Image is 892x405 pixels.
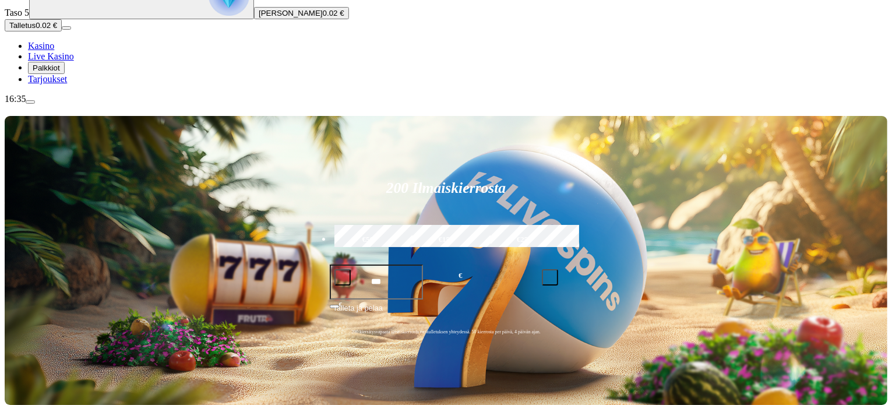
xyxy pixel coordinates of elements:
button: plus icon [542,269,558,286]
button: Talleta ja pelaa [330,302,563,324]
label: €50 [332,223,405,257]
a: Live Kasino [28,51,74,61]
span: Talletus [9,21,36,30]
button: menu [62,26,71,30]
span: Palkkiot [33,64,60,72]
span: 0.02 € [36,21,57,30]
span: € [459,270,462,281]
button: Talletusplus icon0.02 € [5,19,62,31]
label: €150 [410,223,483,257]
a: Tarjoukset [28,74,67,84]
a: Kasino [28,41,54,51]
button: Palkkiot [28,62,65,74]
button: minus icon [334,269,351,286]
button: [PERSON_NAME]0.02 € [254,7,349,19]
label: €250 [488,223,561,257]
span: € [339,301,343,308]
span: 0.02 € [323,9,344,17]
span: Taso 5 [5,8,29,17]
span: Talleta ja pelaa [333,302,383,323]
span: [PERSON_NAME] [259,9,323,17]
button: menu [26,100,35,104]
span: 16:35 [5,94,26,104]
nav: Main menu [5,41,887,84]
